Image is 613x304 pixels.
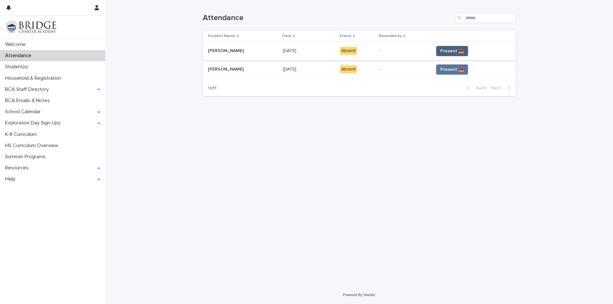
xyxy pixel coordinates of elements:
[462,85,488,91] button: Back
[3,53,36,59] p: Attendance
[208,47,245,54] p: [PERSON_NAME]
[455,13,516,23] input: Search
[379,33,402,40] p: Recorded by
[379,67,428,72] p: -
[440,66,464,73] span: Present 📥
[3,86,54,93] p: BCA Staff Directory
[436,64,468,75] button: Present 📥
[340,47,357,55] div: Absent
[379,48,428,54] p: -
[3,41,31,48] p: Welcome
[3,176,20,182] p: Help
[208,33,235,40] p: Student Name
[488,85,516,91] button: Next
[3,120,66,126] p: Exploration Day Sign-Ups
[3,98,55,104] p: BCA Emails & Notes
[208,65,245,72] p: [PERSON_NAME]
[282,33,291,40] p: Date
[5,21,56,33] img: V1C1m3IdTEidaUdm9Hs0
[203,80,222,96] p: 1 of 1
[283,47,298,54] p: [DATE]
[3,64,33,70] p: Student(s)
[203,60,516,79] tr: [PERSON_NAME][PERSON_NAME] [DATE][DATE] Absent-Present 📥
[343,293,375,297] a: Powered By Stacker
[3,154,51,160] p: Summer Programs
[3,109,46,115] p: School Calendar
[203,42,516,60] tr: [PERSON_NAME][PERSON_NAME] [DATE][DATE] Absent-Present 📥
[440,48,464,54] span: Present 📥
[3,143,63,149] p: HS Curriculum Overview
[340,65,357,73] div: Absent
[491,86,505,90] span: Next
[472,86,486,90] span: Back
[283,65,298,72] p: [DATE]
[3,75,66,81] p: Household & Registration
[3,131,42,137] p: K-8 Curriculum
[3,165,34,171] p: Resources
[339,33,352,40] p: Status
[436,46,468,56] button: Present 📥
[203,13,452,23] h1: Attendance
